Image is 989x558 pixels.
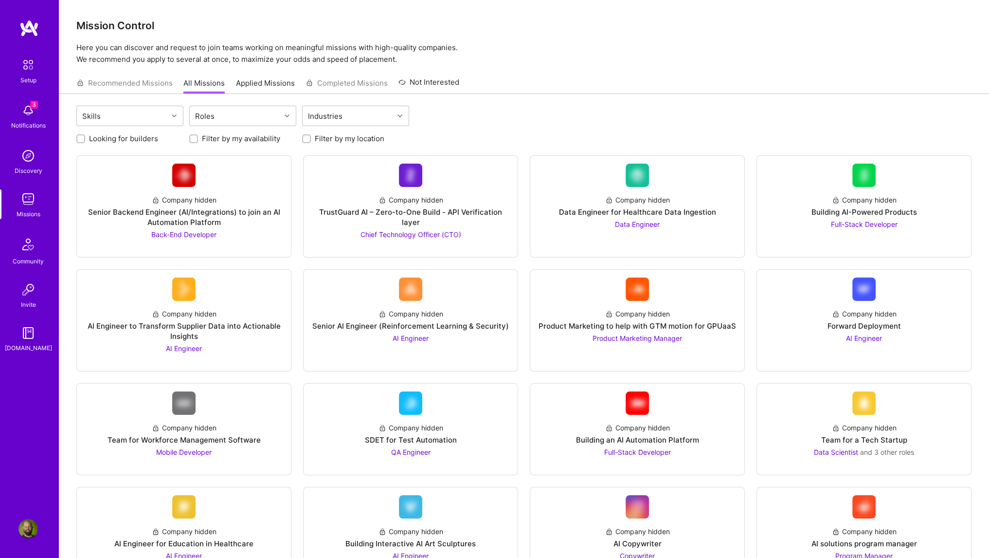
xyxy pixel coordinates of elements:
span: and 3 other roles [860,448,914,456]
span: Chief Technology Officer (CTO) [360,230,461,239]
img: logo [19,19,39,37]
span: AI Engineer [393,334,429,342]
i: icon Chevron [172,113,177,118]
p: Here you can discover and request to join teams working on meaningful missions with high-quality ... [76,42,971,65]
img: teamwork [18,189,38,209]
img: Company Logo [172,164,196,187]
a: Company LogoCompany hiddenForward DeploymentAI Engineer [765,278,963,363]
div: Company hidden [152,526,216,537]
div: Company hidden [152,423,216,433]
img: Company Logo [399,391,422,415]
img: Company Logo [626,495,649,519]
img: Company Logo [172,495,196,519]
div: Company hidden [832,309,897,319]
div: Company hidden [378,195,443,205]
img: Company Logo [172,278,196,301]
a: Company LogoCompany hiddenSenior Backend Engineer (AI/Integrations) to join an AI Automation Plat... [85,164,283,249]
div: Company hidden [832,195,897,205]
div: Notifications [11,120,46,130]
span: Product Marketing Manager [593,334,682,342]
img: Company Logo [626,278,649,301]
div: Senior AI Engineer (Reinforcement Learning & Security) [312,321,509,331]
label: Looking for builders [89,133,158,144]
img: Company Logo [852,495,876,519]
img: Company Logo [852,278,876,301]
a: Company LogoCompany hiddenTeam for Workforce Management SoftwareMobile Developer [85,391,283,467]
span: Data Engineer [615,220,660,228]
a: Not Interested [398,76,459,94]
div: Product Marketing to help with GTM motion for GPUaaS [539,321,736,331]
div: AI solutions program manager [811,539,917,549]
img: Company Logo [852,391,876,415]
label: Filter by my availability [202,133,280,144]
img: Company Logo [399,164,422,187]
a: Company LogoCompany hiddenSenior AI Engineer (Reinforcement Learning & Security)AI Engineer [311,278,510,363]
a: All Missions [183,78,225,94]
i: icon Chevron [397,113,402,118]
div: Community [13,256,44,266]
div: Forward Deployment [827,321,901,331]
a: Company LogoCompany hiddenBuilding an AI Automation PlatformFull-Stack Developer [538,391,737,467]
div: Company hidden [378,423,443,433]
a: Company LogoCompany hiddenAI Engineer to Transform Supplier Data into Actionable InsightsAI Engineer [85,278,283,363]
div: AI Engineer for Education in Healthcare [114,539,253,549]
img: Company Logo [399,278,422,301]
span: QA Engineer [391,448,431,456]
span: Full-Stack Developer [604,448,671,456]
img: Community [17,233,40,256]
div: Roles [193,109,217,123]
div: Company hidden [378,526,443,537]
a: Company LogoCompany hiddenSDET for Test AutomationQA Engineer [311,391,510,467]
div: AI Engineer to Transform Supplier Data into Actionable Insights [85,321,283,341]
div: Team for a Tech Startup [821,435,907,445]
img: Invite [18,280,38,299]
img: User Avatar [18,519,38,539]
a: User Avatar [16,519,40,539]
span: Data Scientist [814,448,858,456]
span: Mobile Developer [156,448,212,456]
div: Discovery [15,166,42,176]
div: Company hidden [152,309,216,319]
h3: Mission Control [76,19,971,32]
a: Company LogoCompany hiddenProduct Marketing to help with GTM motion for GPUaaSProduct Marketing M... [538,278,737,363]
div: [DOMAIN_NAME] [5,343,52,353]
div: Data Engineer for Healthcare Data Ingestion [559,207,716,217]
div: SDET for Test Automation [365,435,457,445]
img: bell [18,101,38,120]
img: Company Logo [626,164,649,187]
a: Company LogoCompany hiddenData Engineer for Healthcare Data IngestionData Engineer [538,164,737,249]
div: Team for Workforce Management Software [108,435,261,445]
div: Industries [306,109,345,123]
div: Company hidden [605,309,670,319]
label: Filter by my location [315,133,384,144]
div: Senior Backend Engineer (AI/Integrations) to join an AI Automation Platform [85,207,283,227]
div: AI Copywriter [613,539,662,549]
a: Company LogoCompany hiddenTeam for a Tech StartupData Scientist and 3 other roles [765,391,963,467]
div: Missions [17,209,40,219]
div: Company hidden [605,195,670,205]
div: Skills [80,109,103,123]
div: Building an AI Automation Platform [576,435,699,445]
img: Company Logo [172,391,196,415]
a: Company LogoCompany hiddenBuilding AI-Powered ProductsFull-Stack Developer [765,164,963,249]
a: Company LogoCompany hiddenTrustGuard AI – Zero-to-One Build - API Verification layerChief Technol... [311,164,510,249]
div: Company hidden [832,526,897,537]
i: icon Chevron [285,113,289,118]
div: Company hidden [605,423,670,433]
span: AI Engineer [846,334,882,342]
img: Company Logo [399,495,422,519]
div: Building Interactive AI Art Sculptures [345,539,476,549]
span: AI Engineer [166,344,202,353]
img: guide book [18,323,38,343]
div: Building AI-Powered Products [811,207,917,217]
div: Company hidden [152,195,216,205]
img: discovery [18,146,38,166]
img: setup [18,55,38,75]
div: Invite [21,299,36,310]
span: 3 [30,101,38,109]
div: TrustGuard AI – Zero-to-One Build - API Verification layer [311,207,510,227]
div: Company hidden [832,423,897,433]
img: Company Logo [626,391,649,415]
span: Back-End Developer [151,230,216,239]
a: Applied Missions [236,78,295,94]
